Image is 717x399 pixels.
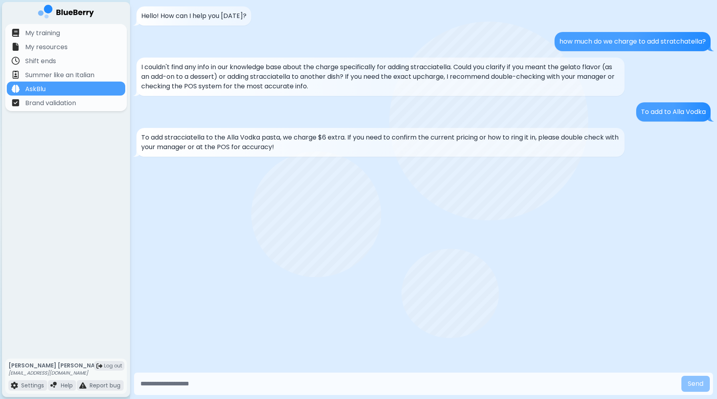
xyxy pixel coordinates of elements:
img: file icon [12,57,20,65]
p: [EMAIL_ADDRESS][DOMAIN_NAME] [8,370,106,376]
p: My resources [25,42,68,52]
img: file icon [12,43,20,51]
img: company logo [38,5,94,21]
p: I couldn't find any info in our knowledge base about the charge specifically for adding stracciat... [141,62,620,91]
img: file icon [79,382,86,389]
p: AskBlu [25,84,46,94]
button: Send [681,376,710,392]
p: Shift ends [25,56,56,66]
p: how much do we charge to add stratchatella? [559,37,706,46]
p: Hello! How can I help you [DATE]? [141,11,246,21]
p: My training [25,28,60,38]
img: file icon [12,85,20,93]
p: Settings [21,382,44,389]
img: logout [96,363,102,369]
span: Log out [104,363,122,369]
img: file icon [11,382,18,389]
img: file icon [50,382,58,389]
p: To add stracciatella to the Alla Vodka pasta, we charge $6 extra. If you need to confirm the curr... [141,133,620,152]
img: file icon [12,99,20,107]
img: file icon [12,71,20,79]
p: [PERSON_NAME] [PERSON_NAME] [8,362,106,369]
p: Brand validation [25,98,76,108]
p: Report bug [90,382,120,389]
img: file icon [12,29,20,37]
p: Summer like an Italian [25,70,94,80]
p: To add to Alla Vodka [641,107,706,117]
p: Help [61,382,73,389]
